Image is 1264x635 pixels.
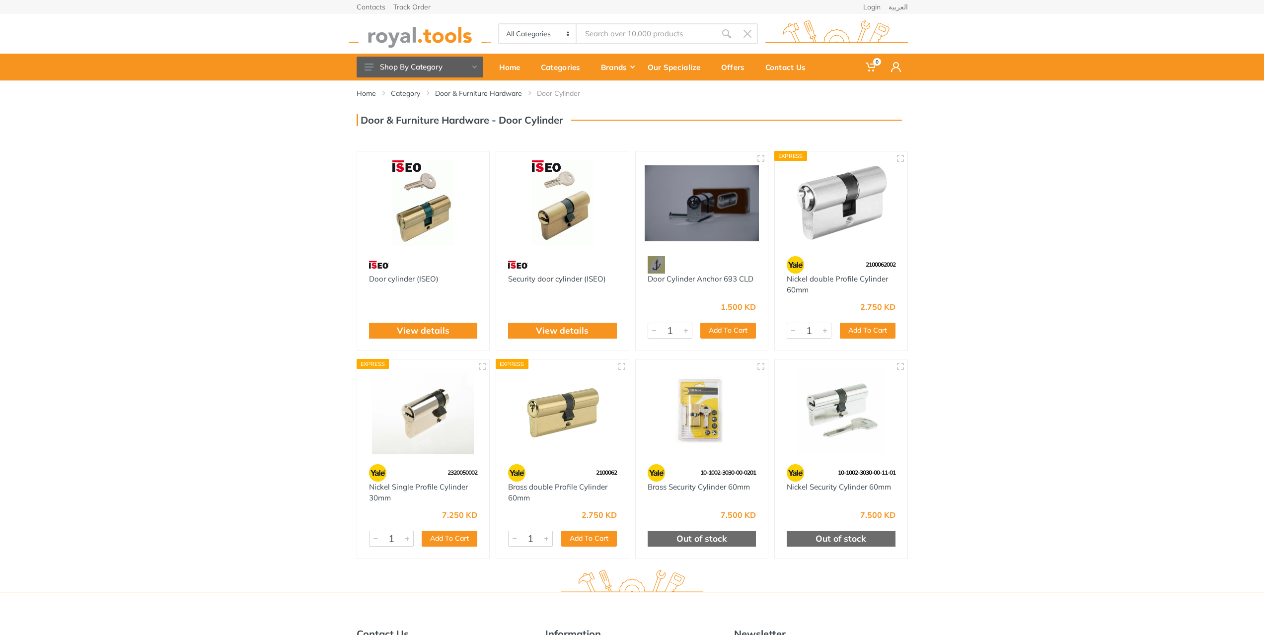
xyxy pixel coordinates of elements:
[508,256,528,274] img: 6.webp
[721,303,756,311] div: 1.500 KD
[391,88,420,98] a: Category
[422,531,477,547] button: Add To Cart
[889,3,908,10] a: العربية
[787,482,891,492] a: Nickel Security Cylinder 60mm
[787,274,888,295] a: Nickel double Profile Cylinder 60mm
[787,531,895,547] div: Out of stock
[537,88,595,98] li: Door Cylinder
[714,57,758,77] div: Offers
[357,359,389,369] div: Express
[357,114,563,126] h3: Door & Furniture Hardware - Door Cylinder
[435,88,522,98] a: Door & Furniture Hardware
[366,368,481,454] img: Royal Tools - Nickel Single Profile Cylinder 30mm
[700,323,756,339] button: Add To Cart
[641,54,714,80] a: Our Specialize
[508,482,607,503] a: Brass double Profile Cylinder 60mm
[758,57,819,77] div: Contact Us
[499,24,577,43] select: Category
[534,57,594,77] div: Categories
[508,274,606,283] a: Security door cylinder (ISEO)
[505,160,620,246] img: Royal Tools - Security door cylinder (ISEO)
[369,274,439,283] a: Door cylinder (ISEO)
[840,323,895,339] button: Add To Cart
[648,256,665,274] img: 19.webp
[369,464,386,482] img: 23.webp
[648,464,665,482] img: 23.webp
[442,511,477,519] div: 7.250 KD
[648,274,753,283] a: Door Cylinder Anchor 693 CLD
[721,511,756,519] div: 7.500 KD
[859,54,884,80] a: 0
[534,54,594,80] a: Categories
[774,151,807,161] div: Express
[447,469,477,476] span: 2320050002
[860,303,895,311] div: 2.750 KD
[508,464,525,482] img: 23.webp
[787,464,804,482] img: 23.webp
[496,359,528,369] div: Express
[758,54,819,80] a: Contact Us
[369,482,468,503] a: Nickel Single Profile Cylinder 30mm
[645,160,759,246] img: Royal Tools - Door Cylinder Anchor 693 CLD
[357,88,908,98] nav: breadcrumb
[582,511,617,519] div: 2.750 KD
[765,20,908,48] img: royal.tools Logo
[648,482,750,492] a: Brass Security Cylinder 60mm
[397,324,449,337] a: View details
[357,3,385,10] a: Contacts
[492,54,534,80] a: Home
[536,324,589,337] a: View details
[866,261,895,268] span: 2100062002
[648,531,756,547] div: Out of stock
[838,469,895,476] span: 10-1002-3030-00-11-01
[366,160,481,246] img: Royal Tools - Door cylinder (ISEO)
[784,160,898,246] img: Royal Tools - Nickel double Profile Cylinder 60mm
[357,57,483,77] button: Shop By Category
[714,54,758,80] a: Offers
[369,256,389,274] img: 6.webp
[505,368,620,454] img: Royal Tools - Brass double Profile Cylinder 60mm
[863,3,881,10] a: Login
[641,57,714,77] div: Our Specialize
[357,88,376,98] a: Home
[700,469,756,476] span: 10-1002-3030-00-0201
[492,57,534,77] div: Home
[645,368,759,454] img: Royal Tools - Brass Security Cylinder 60mm
[596,469,617,476] span: 2100062
[349,20,491,48] img: royal.tools Logo
[561,531,617,547] button: Add To Cart
[784,368,898,454] img: Royal Tools - Nickel Security Cylinder 60mm
[393,3,431,10] a: Track Order
[860,511,895,519] div: 7.500 KD
[787,256,804,274] img: 23.webp
[873,58,881,66] span: 0
[594,57,641,77] div: Brands
[577,23,716,44] input: Site search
